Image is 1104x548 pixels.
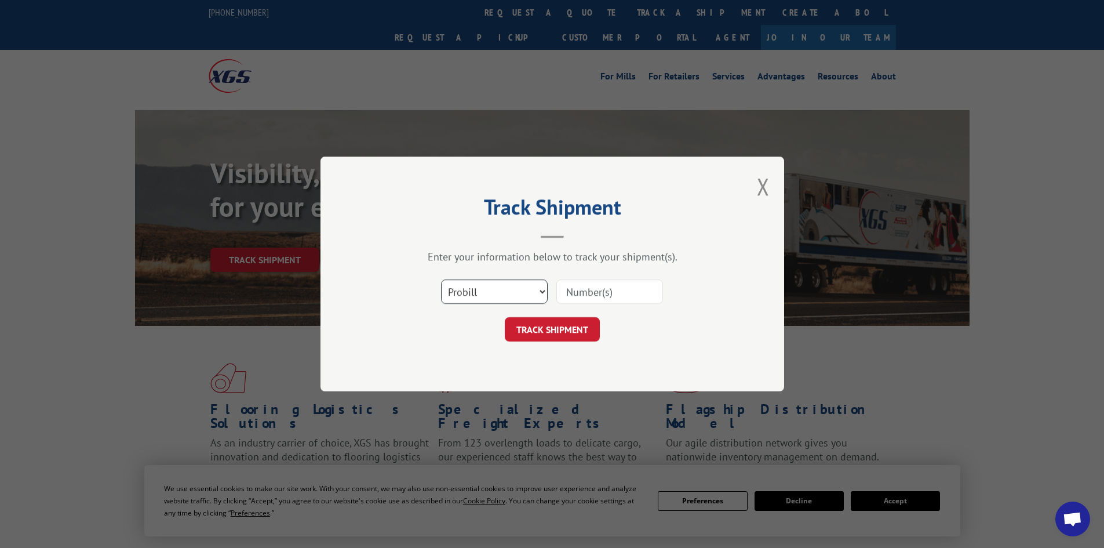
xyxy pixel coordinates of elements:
h2: Track Shipment [378,199,726,221]
div: Enter your information below to track your shipment(s). [378,250,726,263]
input: Number(s) [556,280,663,304]
div: Open chat [1055,502,1090,536]
button: Close modal [757,171,770,202]
button: TRACK SHIPMENT [505,317,600,342]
